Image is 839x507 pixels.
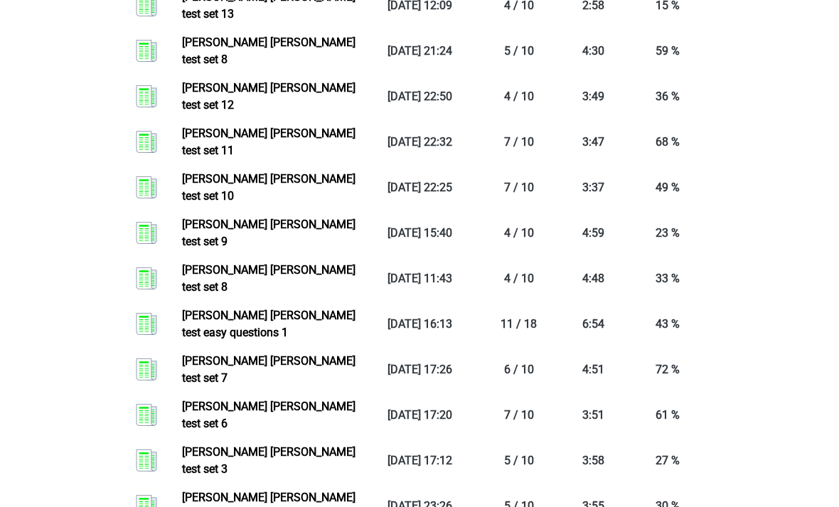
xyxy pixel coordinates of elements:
a: [PERSON_NAME] [PERSON_NAME] test set 12 [182,81,356,112]
a: [PERSON_NAME] [PERSON_NAME] test set 8 [182,263,356,294]
a: [PERSON_NAME] [PERSON_NAME] test set 6 [182,400,356,430]
a: [PERSON_NAME] [PERSON_NAME] test set 7 [182,354,356,385]
a: [PERSON_NAME] [PERSON_NAME] test set 9 [182,218,356,248]
a: [PERSON_NAME] [PERSON_NAME] test easy questions 1 [182,309,356,339]
a: [PERSON_NAME] [PERSON_NAME] test set 8 [182,36,356,66]
a: [PERSON_NAME] [PERSON_NAME] test set 10 [182,172,356,203]
a: [PERSON_NAME] [PERSON_NAME] test set 11 [182,127,356,157]
a: [PERSON_NAME] [PERSON_NAME] test set 3 [182,445,356,476]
